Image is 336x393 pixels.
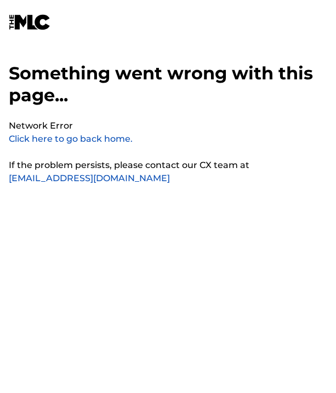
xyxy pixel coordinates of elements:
h1: Something went wrong with this page... [9,62,327,119]
p: If the problem persists, please contact our CX team at [9,159,327,185]
img: MLC Logo [9,14,51,30]
pre: Network Error [9,119,73,132]
a: [EMAIL_ADDRESS][DOMAIN_NAME] [9,173,170,183]
iframe: Chat Widget [281,340,336,393]
a: Click here to go back home. [9,134,133,144]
